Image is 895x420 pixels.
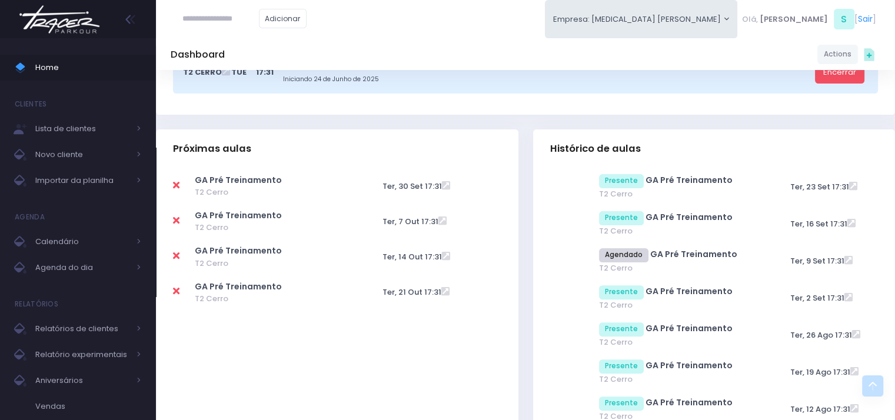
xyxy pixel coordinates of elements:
[195,222,351,234] span: T2 Cerro
[790,218,847,229] span: Ter, 16 Set 17:31
[790,292,844,304] span: Ter, 2 Set 17:31
[195,281,282,292] a: GA Pré Treinamento
[650,248,737,260] a: GA Pré Treinamento
[817,45,858,64] a: Actions
[599,188,765,200] span: T2 Cerro
[550,143,641,155] span: Histórico de aulas
[35,121,129,136] span: Lista de clientes
[599,299,765,311] span: T2 Cerro
[382,181,442,192] span: Ter, 30 Set 17:31
[35,399,141,414] span: Vendas
[35,260,129,275] span: Agenda do dia
[599,336,765,348] span: T2 Cerro
[173,143,251,155] span: Próximas aulas
[35,373,129,388] span: Aniversários
[646,285,733,297] a: GA Pré Treinamento
[15,205,45,229] h4: Agenda
[35,321,129,336] span: Relatórios de clientes
[742,14,758,25] span: Olá,
[382,251,442,262] span: Ter, 14 Out 17:31
[195,186,351,198] span: T2 Cerro
[599,285,644,299] span: Presente
[259,9,307,28] a: Adicionar
[790,404,850,415] span: Ter, 12 Ago 17:31
[646,359,733,371] a: GA Pré Treinamento
[646,322,733,334] a: GA Pré Treinamento
[183,66,222,78] span: T2 Cerro
[35,347,129,362] span: Relatório experimentais
[195,209,282,221] a: GA Pré Treinamento
[646,211,733,223] a: GA Pré Treinamento
[790,366,850,378] span: Ter, 19 Ago 17:31
[382,216,438,227] span: Ter, 7 Out 17:31
[382,286,441,298] span: Ter, 21 Out 17:31
[646,396,733,408] a: GA Pré Treinamento
[858,13,873,25] a: Sair
[790,255,844,266] span: Ter, 9 Set 17:31
[646,174,733,186] a: GA Pré Treinamento
[599,359,644,374] span: Presente
[195,293,351,305] span: T2 Cerro
[599,374,765,385] span: T2 Cerro
[195,245,282,256] a: GA Pré Treinamento
[599,248,648,262] span: Agendado
[171,49,225,61] h5: Dashboard
[815,61,864,84] a: Encerrar
[35,173,129,188] span: Importar da planilha
[35,60,141,75] span: Home
[35,234,129,249] span: Calendário
[599,174,644,188] span: Presente
[35,147,129,162] span: Novo cliente
[599,211,644,225] span: Presente
[283,75,811,84] small: Iniciando 24 de Junho de 2025
[760,14,828,25] span: [PERSON_NAME]
[15,92,46,116] h4: Clientes
[256,66,274,78] span: 17:31
[599,396,644,411] span: Presente
[231,66,247,78] span: Tue
[599,322,644,336] span: Presente
[15,292,58,316] h4: Relatórios
[737,6,880,32] div: [ ]
[599,262,765,274] span: T2 Cerro
[834,9,854,29] span: S
[195,258,351,269] span: T2 Cerro
[195,174,282,186] a: GA Pré Treinamento
[599,225,765,237] span: T2 Cerro
[790,329,852,341] span: Ter, 26 Ago 17:31
[790,181,849,192] span: Ter, 23 Set 17:31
